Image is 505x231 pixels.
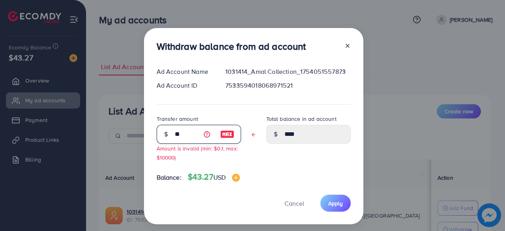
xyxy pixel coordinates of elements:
[232,174,240,182] img: image
[219,81,357,90] div: 7533594018068971521
[188,172,240,182] h4: $43.27
[213,173,226,182] span: USD
[157,173,181,182] span: Balance:
[266,115,337,123] label: Total balance in ad account
[284,199,304,208] span: Cancel
[157,115,198,123] label: Transfer amount
[220,130,234,139] img: image
[328,199,343,207] span: Apply
[157,145,238,161] small: Amount is invalid (min: $0.1, max: $10000)
[219,67,357,76] div: 1031414_Amal Collection_1754051557873
[150,81,219,90] div: Ad Account ID
[320,195,351,212] button: Apply
[157,41,306,52] h3: Withdraw balance from ad account
[150,67,219,76] div: Ad Account Name
[275,195,314,212] button: Cancel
